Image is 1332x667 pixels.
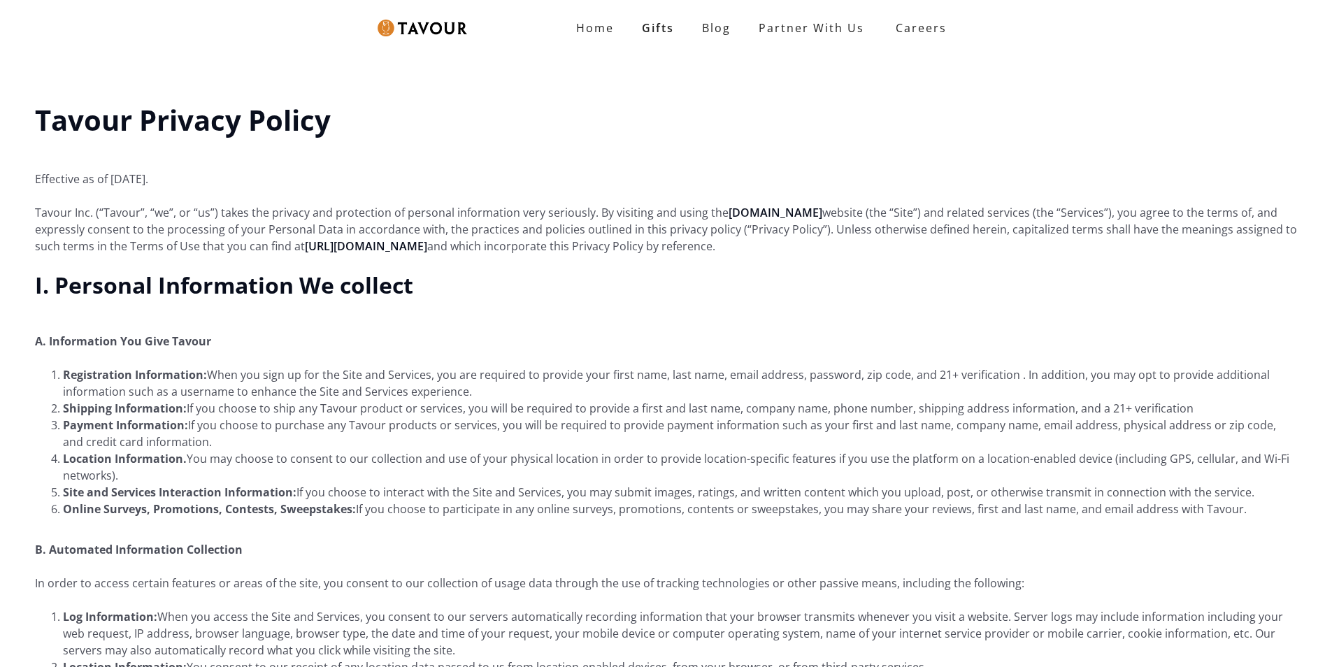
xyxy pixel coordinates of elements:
a: Partner With Us [745,14,878,42]
li: If you choose to interact with the Site and Services, you may submit images, ratings, and written... [63,484,1297,501]
li: When you sign up for the Site and Services, you are required to provide your first name, last nam... [63,366,1297,400]
p: Tavour Inc. (“Tavour”, “we”, or “us”) takes the privacy and protection of personal information ve... [35,204,1297,254]
strong: Payment Information: [63,417,188,433]
a: Home [562,14,628,42]
a: [URL][DOMAIN_NAME] [305,238,427,254]
li: You may choose to consent to our collection and use of your physical location in order to provide... [63,450,1297,484]
li: If you choose to participate in any online surveys, promotions, contents or sweepstakes, you may ... [63,501,1297,517]
strong: Registration Information: [63,367,207,382]
strong: Tavour Privacy Policy [35,101,331,139]
strong: B. Automated Information Collection [35,542,243,557]
a: Blog [688,14,745,42]
strong: A. Information You Give Tavour [35,333,211,349]
strong: Home [576,20,614,36]
strong: Location Information. [63,451,187,466]
p: In order to access certain features or areas of the site, you consent to our collection of usage ... [35,575,1297,591]
a: Gifts [628,14,688,42]
strong: Site and Services Interaction Information: [63,485,296,500]
a: Careers [878,8,957,48]
li: If you choose to ship any Tavour product or services, you will be required to provide a first and... [63,400,1297,417]
a: [DOMAIN_NAME] [729,205,822,220]
strong: Log Information: [63,609,157,624]
strong: Careers [896,14,947,42]
li: When you access the Site and Services, you consent to our servers automatically recording informa... [63,608,1297,659]
p: Effective as of [DATE]. [35,154,1297,187]
li: If you choose to purchase any Tavour products or services, you will be required to provide paymen... [63,417,1297,450]
strong: Shipping Information: [63,401,187,416]
strong: I. Personal Information We collect [35,270,413,300]
strong: Online Surveys, Promotions, Contests, Sweepstakes: [63,501,356,517]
